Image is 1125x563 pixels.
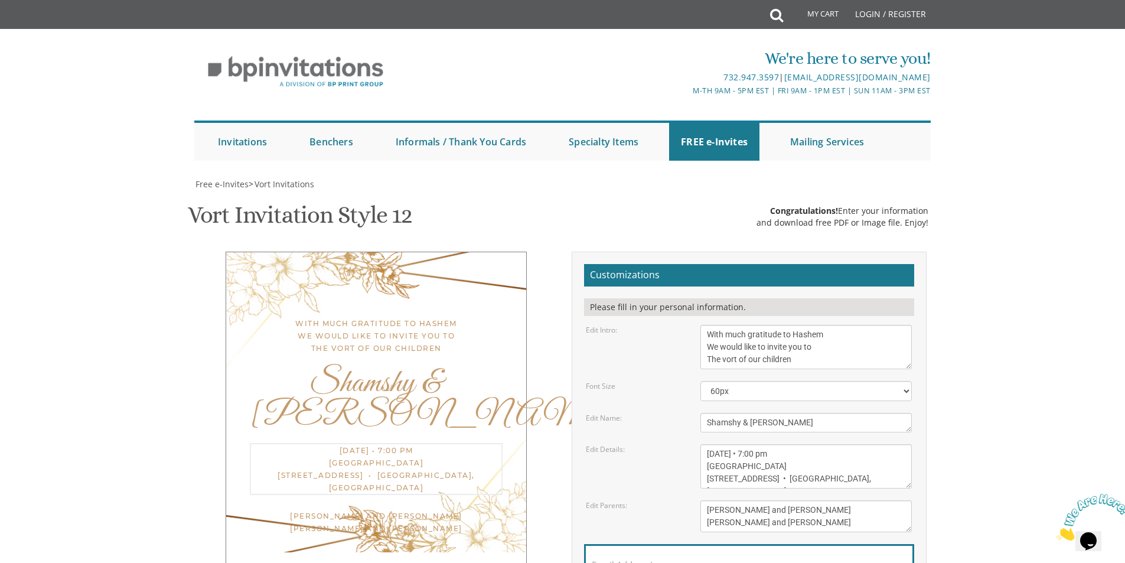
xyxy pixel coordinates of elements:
[700,444,912,489] textarea: [DATE] • 7:00 pm [GEOGRAPHIC_DATA] [STREET_ADDRESS] • [GEOGRAPHIC_DATA], [GEOGRAPHIC_DATA]
[206,123,279,161] a: Invitations
[782,1,847,31] a: My Cart
[586,413,622,423] label: Edit Name:
[778,123,876,161] a: Mailing Services
[723,71,779,83] a: 732.947.3597
[770,205,838,216] span: Congratulations!
[384,123,538,161] a: Informals / Thank You Cards
[194,178,249,190] a: Free e-Invites
[700,325,912,369] textarea: With much gratitude to Hashem We would like to invite you to The vort of our children
[441,47,931,70] div: We're here to serve you!
[700,413,912,432] textarea: [PERSON_NAME] & [PERSON_NAME]
[1052,489,1125,545] iframe: chat widget
[298,123,365,161] a: Benchers
[557,123,650,161] a: Specialty Items
[784,71,931,83] a: [EMAIL_ADDRESS][DOMAIN_NAME]
[255,178,314,190] span: Vort Invitations
[188,202,412,237] h1: Vort Invitation Style 12
[584,298,914,316] div: Please fill in your personal information.
[250,510,503,535] div: [PERSON_NAME] and [PERSON_NAME] [PERSON_NAME] and [PERSON_NAME]
[250,317,503,354] div: With much gratitude to Hashem We would like to invite you to The vort of our children
[194,47,397,96] img: BP Invitation Loft
[441,70,931,84] div: |
[250,443,503,495] div: [DATE] • 7:00 pm [GEOGRAPHIC_DATA] [STREET_ADDRESS] • [GEOGRAPHIC_DATA], [GEOGRAPHIC_DATA]
[756,217,928,229] div: and download free PDF or Image file. Enjoy!
[195,178,249,190] span: Free e-Invites
[584,264,914,287] h2: Customizations
[700,500,912,532] textarea: [PERSON_NAME] and [PERSON_NAME] [PERSON_NAME] and [PERSON_NAME]
[586,325,617,335] label: Edit Intro:
[250,367,503,432] div: Shamshy & [PERSON_NAME]
[586,500,627,510] label: Edit Parents:
[253,178,314,190] a: Vort Invitations
[586,381,615,391] label: Font Size
[669,123,759,161] a: FREE e-Invites
[441,84,931,97] div: M-Th 9am - 5pm EST | Fri 9am - 1pm EST | Sun 11am - 3pm EST
[5,5,78,51] img: Chat attention grabber
[756,205,928,217] div: Enter your information
[249,178,314,190] span: >
[586,444,625,454] label: Edit Details:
